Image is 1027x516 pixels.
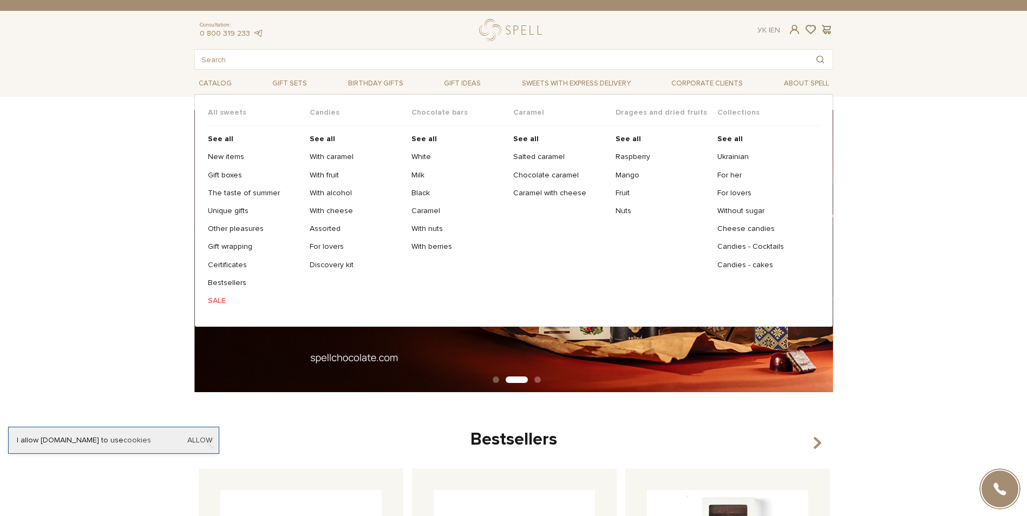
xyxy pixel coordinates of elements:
[411,224,505,234] a: With nuts
[253,29,264,38] a: telegram
[616,134,709,144] a: See all
[717,206,811,216] a: Without sugar
[310,260,403,270] a: Discovery kit
[208,170,302,180] a: Gift boxes
[616,170,709,180] a: Mango
[200,29,250,38] a: 0 800 319 233
[717,170,811,180] a: For her
[493,376,499,383] button: Carousel Page 1
[616,206,709,216] a: Nuts
[808,50,833,69] button: Search
[208,134,233,143] b: See all
[513,108,615,117] span: Caramel
[411,206,505,216] a: Caramel
[769,25,770,35] span: |
[717,260,811,270] a: Candies - cakes
[310,134,335,143] b: See all
[411,134,505,144] a: See all
[616,188,709,198] a: Fruit
[411,134,437,143] b: See all
[616,134,641,143] b: See all
[513,188,607,198] a: Caramel with cheese
[195,50,808,69] input: Search
[208,108,310,117] span: All sweets
[513,152,607,162] a: Salted caramel
[411,242,505,252] a: With berries
[717,134,743,143] b: See all
[717,188,811,198] a: For lovers
[518,74,635,92] a: Sweets with express delivery
[194,75,236,92] span: Catalog
[208,242,302,252] a: Gift wrapping
[440,75,485,92] span: Gift ideas
[187,435,212,445] a: Allow
[310,188,403,198] a: With alcohol
[667,74,747,92] a: Corporate clients
[411,170,505,180] a: Milk
[310,206,403,216] a: With cheese
[513,134,607,144] a: See all
[411,152,505,162] a: White
[200,22,264,29] span: Consultation:
[616,108,717,117] span: Dragees and dried fruits
[344,75,408,92] span: Birthday gifts
[717,242,811,252] a: Candies - Cocktails
[208,152,302,162] a: New items
[506,376,528,383] button: Carousel Page 2 (Current Slide)
[194,94,833,327] div: Catalog
[310,134,403,144] a: See all
[310,170,403,180] a: With fruit
[208,188,302,198] a: The taste of summer
[513,134,539,143] b: See all
[717,108,819,117] span: Collections
[717,134,811,144] a: See all
[123,435,151,445] a: cookies
[208,134,302,144] a: See all
[310,108,411,117] span: Candies
[513,170,607,180] a: Chocolate caramel
[208,296,302,306] a: SALE
[411,108,513,117] span: Chocolate bars
[208,224,302,234] a: Other pleasures
[780,75,833,92] span: About Spell
[194,375,833,385] div: Carousel Pagination
[208,278,302,288] a: Bestsellers
[757,25,767,35] a: Ук
[208,260,302,270] a: Certificates
[310,224,403,234] a: Assorted
[411,188,505,198] a: Black
[717,224,811,234] a: Cheese candies
[310,152,403,162] a: With caramel
[616,152,709,162] a: Raspberry
[757,25,780,35] div: En
[534,376,541,383] button: Carousel Page 3
[268,75,311,92] span: Gift sets
[194,428,833,451] div: Bestsellers
[717,152,811,162] a: Ukrainian
[310,242,403,252] a: For lovers
[9,435,219,445] div: I allow [DOMAIN_NAME] to use
[208,206,302,216] a: Unique gifts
